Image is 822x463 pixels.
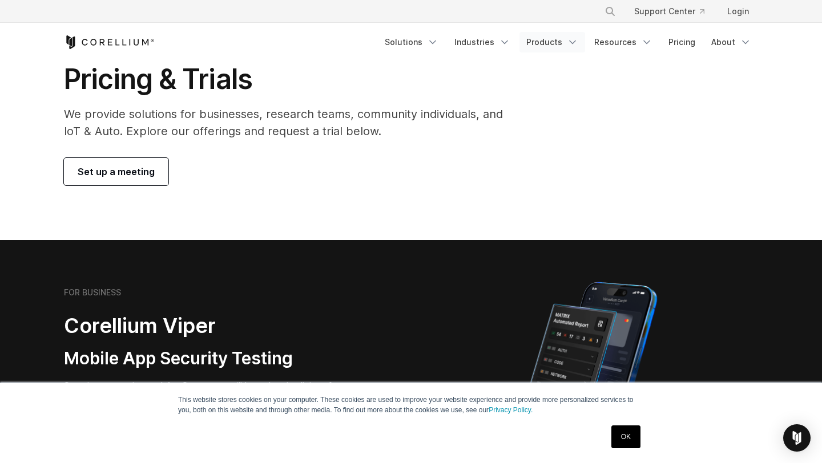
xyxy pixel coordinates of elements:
[704,32,758,52] a: About
[519,32,585,52] a: Products
[64,379,356,420] p: Security pentesting and AppSec teams will love the simplicity of automated report generation comb...
[64,313,356,339] h2: Corellium Viper
[64,105,519,140] p: We provide solutions for businesses, research teams, community individuals, and IoT & Auto. Explo...
[718,1,758,22] a: Login
[64,62,519,96] h1: Pricing & Trials
[625,1,714,22] a: Support Center
[378,32,445,52] a: Solutions
[178,395,644,415] p: This website stores cookies on your computer. These cookies are used to improve your website expe...
[587,32,659,52] a: Resources
[662,32,702,52] a: Pricing
[448,32,517,52] a: Industries
[64,287,121,298] h6: FOR BUSINESS
[489,406,533,414] a: Privacy Policy.
[78,165,155,178] span: Set up a meeting
[378,32,758,52] div: Navigation Menu
[611,425,640,448] a: OK
[64,348,356,369] h3: Mobile App Security Testing
[783,424,811,452] div: Open Intercom Messenger
[591,1,758,22] div: Navigation Menu
[600,1,620,22] button: Search
[64,35,155,49] a: Corellium Home
[64,158,168,185] a: Set up a meeting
